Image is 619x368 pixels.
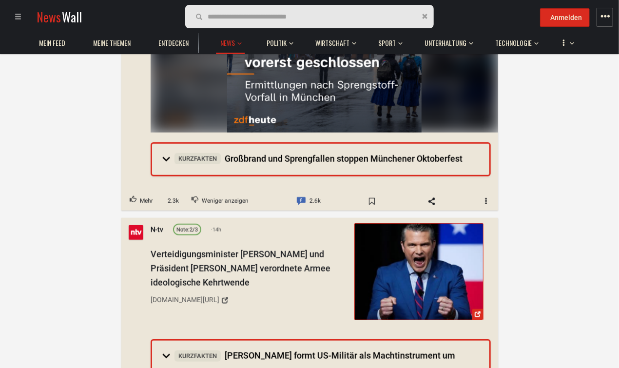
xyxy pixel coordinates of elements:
[152,144,489,175] summary: KurzfaktenGroßbrand und Sprengfallen stoppen Münchener Oktoberfest
[267,39,287,47] span: Politik
[174,350,455,361] span: [PERSON_NAME] formt US-Militär als Machtinstrument um
[354,224,483,320] img: Verteidigungsminister Hegseth und Präsident Trump verordnete Armee ...
[425,39,466,47] span: Unterhaltung
[420,34,471,53] a: Unterhaltung
[62,8,82,26] span: Wall
[151,292,348,309] a: [DOMAIN_NAME][URL]
[540,8,590,27] button: Anmelden
[315,39,349,47] span: Wirtschaft
[93,39,131,47] span: Meine Themen
[140,195,153,208] span: Mehr
[358,194,386,209] span: Bookmark
[373,29,403,53] button: Sport
[262,29,294,53] button: Politik
[550,14,582,21] span: Anmelden
[288,192,329,211] a: Comment
[490,34,537,53] a: Technologie
[151,249,330,288] span: Verteidigungsminister [PERSON_NAME] und Präsident [PERSON_NAME] verordnete Armee ideologische Keh...
[221,39,235,47] span: News
[309,195,320,208] span: 2.6k
[183,192,257,211] button: Downvote
[37,8,82,26] a: NewsWall
[495,39,532,47] span: Technologie
[310,34,354,53] a: Wirtschaft
[216,34,240,53] a: News
[420,29,473,53] button: Unterhaltung
[174,154,463,164] span: Großbrand und Sprengfallen stoppen Münchener Oktoberfest
[310,29,356,53] button: Wirtschaft
[174,153,221,164] span: Kurzfakten
[490,29,539,53] button: Technologie
[129,225,143,240] img: Profilbild von N-tv
[158,39,189,47] span: Entdecken
[176,226,198,234] div: 2/3
[37,8,61,26] span: News
[202,195,249,208] span: Weniger anzeigen
[173,224,201,235] a: Note:2/3
[211,225,221,234] span: 14h
[176,227,190,233] span: Note:
[378,39,396,47] span: Sport
[165,196,182,206] span: 2.3k
[216,29,245,54] button: News
[151,224,163,235] a: N-tv
[151,294,219,305] div: [DOMAIN_NAME][URL]
[417,194,445,209] span: Share
[354,223,483,320] a: Verteidigungsminister Hegseth und Präsident Trump verordnete Armee ...
[174,350,221,361] span: Kurzfakten
[373,34,401,53] a: Sport
[121,192,161,211] button: Upvote
[39,39,65,47] span: Mein Feed
[262,34,292,53] a: Politik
